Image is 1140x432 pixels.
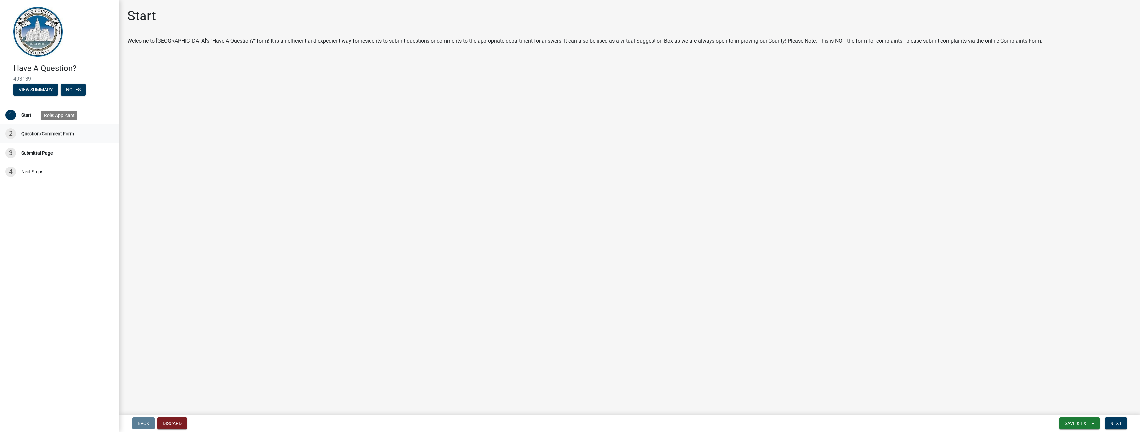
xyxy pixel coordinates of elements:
span: Next [1110,421,1122,426]
div: Welcome to [GEOGRAPHIC_DATA]'s "Have A Question?" form! It is an efficient and expedient way for ... [127,37,1132,45]
span: 493139 [13,76,106,82]
h4: Have A Question? [13,64,114,73]
div: 3 [5,148,16,158]
div: Question/Comment Form [21,131,74,136]
button: Back [132,417,155,429]
button: Notes [61,84,86,96]
div: 4 [5,167,16,177]
div: Role: Applicant [41,111,77,120]
span: Back [138,421,149,426]
wm-modal-confirm: Notes [61,87,86,93]
wm-modal-confirm: Summary [13,87,58,93]
button: Save & Exit [1059,417,1100,429]
div: Start [21,113,31,117]
img: Vigo County, Indiana [13,7,63,57]
button: View Summary [13,84,58,96]
div: 1 [5,110,16,120]
div: Submittal Page [21,151,53,155]
button: Discard [157,417,187,429]
span: Save & Exit [1065,421,1090,426]
div: 2 [5,128,16,139]
h1: Start [127,8,156,24]
button: Next [1105,417,1127,429]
